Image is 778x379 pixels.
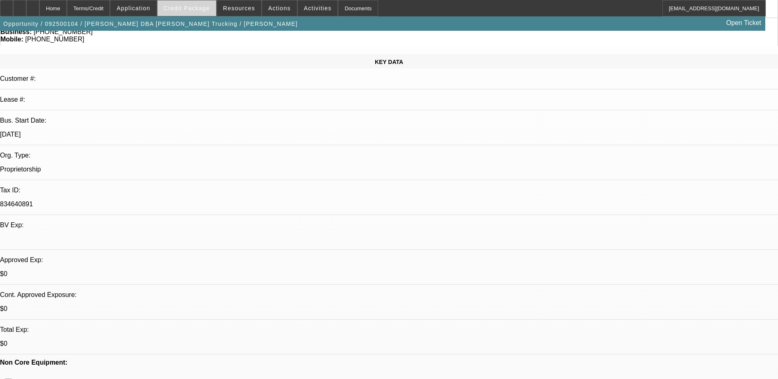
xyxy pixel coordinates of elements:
[298,0,338,16] button: Activities
[3,21,298,27] span: Opportunity / 092500104 / [PERSON_NAME] DBA [PERSON_NAME] Trucking / [PERSON_NAME]
[223,5,255,11] span: Resources
[375,59,403,65] span: KEY DATA
[262,0,297,16] button: Actions
[268,5,291,11] span: Actions
[723,16,764,30] a: Open Ticket
[0,36,23,43] strong: Mobile:
[164,5,210,11] span: Credit Package
[25,36,84,43] span: [PHONE_NUMBER]
[110,0,156,16] button: Application
[304,5,332,11] span: Activities
[116,5,150,11] span: Application
[157,0,216,16] button: Credit Package
[217,0,261,16] button: Resources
